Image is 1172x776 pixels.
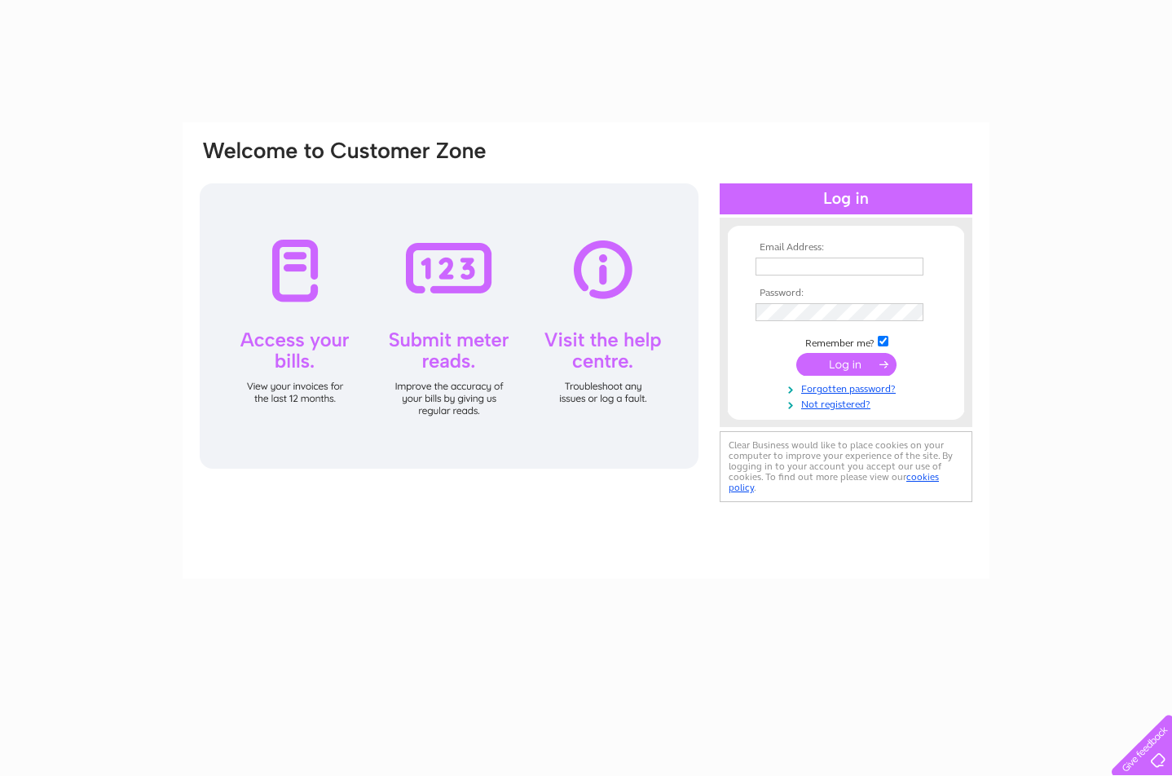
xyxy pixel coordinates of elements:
input: Submit [796,353,897,376]
div: Clear Business would like to place cookies on your computer to improve your experience of the sit... [720,431,972,502]
th: Password: [751,288,941,299]
a: Not registered? [756,395,941,411]
th: Email Address: [751,242,941,254]
a: cookies policy [729,471,939,493]
a: Forgotten password? [756,380,941,395]
td: Remember me? [751,333,941,350]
